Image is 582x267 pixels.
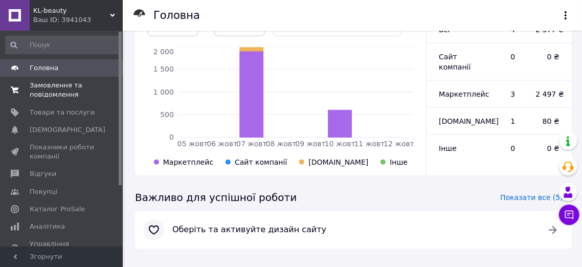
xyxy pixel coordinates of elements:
[439,26,450,34] span: Всi
[439,53,471,71] span: Сайт компанії
[439,117,499,125] span: [DOMAIN_NAME]
[207,140,238,148] tspan: 06 жовт
[30,81,95,99] span: Замовлення та повідомлення
[33,6,110,15] span: KL-beauty
[30,205,85,214] span: Каталог ProSale
[487,143,516,153] span: 0
[30,108,95,117] span: Товари та послуги
[354,140,385,148] tspan: 11 жовт
[535,116,559,126] span: 80 ₴
[30,222,65,231] span: Аналітика
[439,144,457,152] span: Інше
[30,239,95,258] span: Управління сайтом
[30,63,58,73] span: Головна
[163,158,213,166] span: Маркетплейс
[177,140,208,148] tspan: 05 жовт
[153,88,174,96] tspan: 1 000
[236,140,267,148] tspan: 07 жовт
[535,52,559,62] span: 0 ₴
[30,169,56,179] span: Відгуки
[487,89,516,99] span: 3
[325,140,355,148] tspan: 10 жовт
[30,187,57,196] span: Покупці
[535,89,559,99] span: 2 497 ₴
[390,158,408,166] span: Інше
[5,36,121,54] input: Пошук
[296,140,326,148] tspan: 09 жовт
[384,140,415,148] tspan: 12 жовт
[172,224,534,236] span: Оберіть та активуйте дизайн сайту
[160,110,174,119] tspan: 500
[235,158,287,166] span: Сайт компанії
[169,133,174,142] tspan: 0
[559,205,579,225] button: Чат з покупцем
[33,15,123,25] div: Ваш ID: 3941043
[308,158,368,166] span: [DOMAIN_NAME]
[135,211,572,249] a: Оберіть та активуйте дизайн сайту
[535,143,559,153] span: 0 ₴
[439,90,489,98] span: Маркетплейс
[487,116,516,126] span: 1
[153,65,174,73] tspan: 1 500
[30,143,95,161] span: Показники роботи компанії
[135,190,297,205] span: Важливо для успішної роботи
[30,125,105,135] span: [DEMOGRAPHIC_DATA]
[500,192,563,203] span: Показати все (5)
[487,52,516,62] span: 0
[153,9,200,21] h1: Головна
[266,140,297,148] tspan: 08 жовт
[153,48,174,56] tspan: 2 000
